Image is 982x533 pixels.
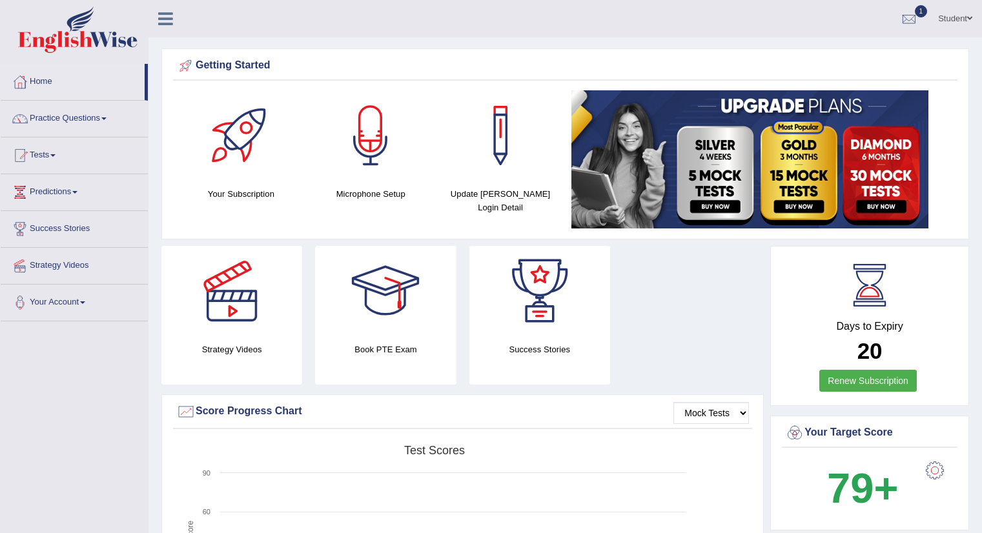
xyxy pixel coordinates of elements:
h4: Days to Expiry [785,321,954,332]
img: small5.jpg [571,90,928,228]
div: Your Target Score [785,423,954,443]
b: 79+ [827,465,898,512]
text: 90 [203,469,210,477]
tspan: Test scores [404,444,465,457]
span: 1 [915,5,928,17]
div: Getting Started [176,56,954,75]
a: Success Stories [1,211,148,243]
h4: Success Stories [469,343,610,356]
h4: Your Subscription [183,187,300,201]
a: Tests [1,137,148,170]
a: Your Account [1,285,148,317]
h4: Book PTE Exam [315,343,456,356]
a: Practice Questions [1,101,148,133]
a: Predictions [1,174,148,206]
text: 60 [203,508,210,516]
h4: Microphone Setup [312,187,429,201]
a: Home [1,64,145,96]
a: Renew Subscription [819,370,917,392]
h4: Strategy Videos [161,343,302,356]
div: Score Progress Chart [176,402,749,421]
b: 20 [857,338,883,363]
h4: Update [PERSON_NAME] Login Detail [442,187,559,214]
a: Strategy Videos [1,248,148,280]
